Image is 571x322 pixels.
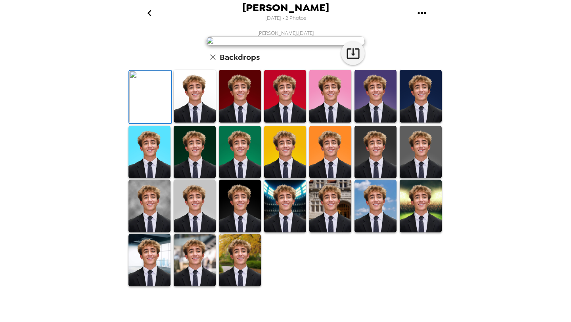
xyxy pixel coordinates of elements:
[265,13,306,24] span: [DATE] • 2 Photos
[242,2,329,13] span: [PERSON_NAME]
[206,36,365,45] img: user
[257,30,314,36] span: [PERSON_NAME] , [DATE]
[129,71,171,123] img: Original
[220,51,260,63] h6: Backdrops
